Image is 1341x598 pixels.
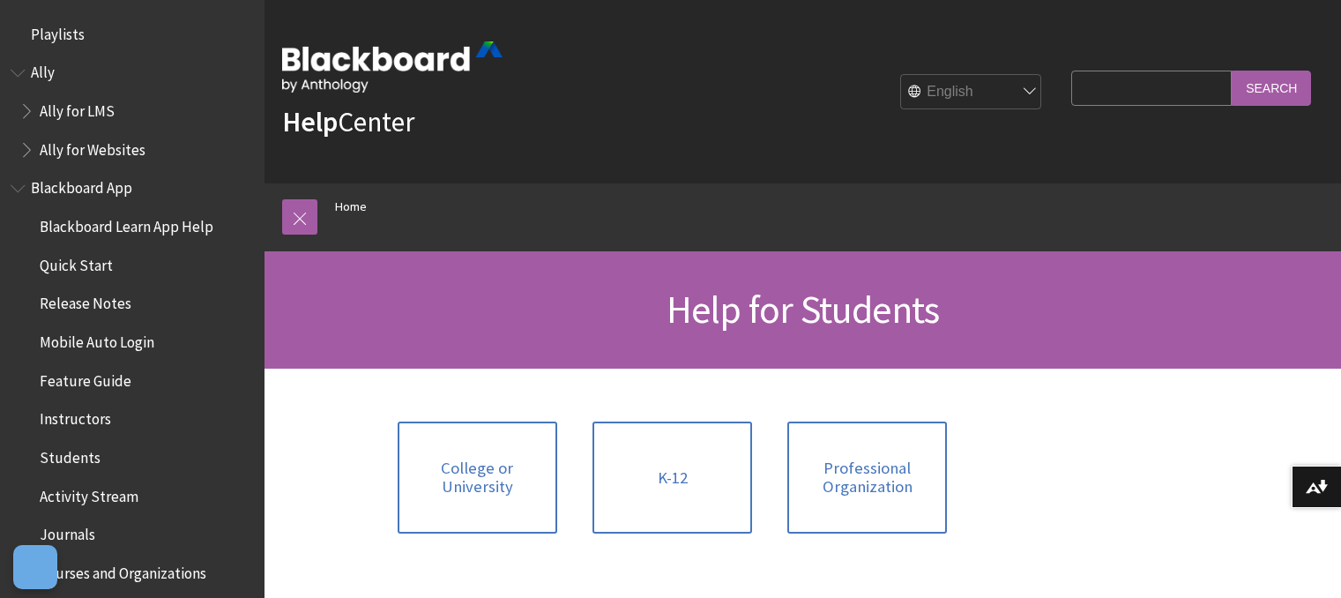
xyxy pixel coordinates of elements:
[398,422,557,534] a: College or University
[787,422,947,534] a: Professional Organization
[31,19,85,43] span: Playlists
[40,289,131,313] span: Release Notes
[335,196,367,218] a: Home
[11,19,254,49] nav: Book outline for Playlists
[798,459,936,497] span: Professional Organization
[13,545,57,589] button: Open Preferences
[40,443,101,467] span: Students
[658,468,688,488] span: K-12
[667,285,939,333] span: Help for Students
[282,104,338,139] strong: Help
[31,174,132,198] span: Blackboard App
[40,212,213,235] span: Blackboard Learn App Help
[282,104,414,139] a: HelpCenter
[31,58,55,82] span: Ally
[40,327,154,351] span: Mobile Auto Login
[40,482,138,505] span: Activity Stream
[901,75,1042,110] select: Site Language Selector
[40,520,95,544] span: Journals
[40,96,115,120] span: Ally for LMS
[592,422,752,534] a: K-12
[11,58,254,165] nav: Book outline for Anthology Ally Help
[40,558,206,582] span: Courses and Organizations
[40,366,131,390] span: Feature Guide
[1232,71,1311,105] input: Search
[282,41,503,93] img: Blackboard by Anthology
[408,459,547,497] span: College or University
[40,250,113,274] span: Quick Start
[40,405,111,429] span: Instructors
[40,135,145,159] span: Ally for Websites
